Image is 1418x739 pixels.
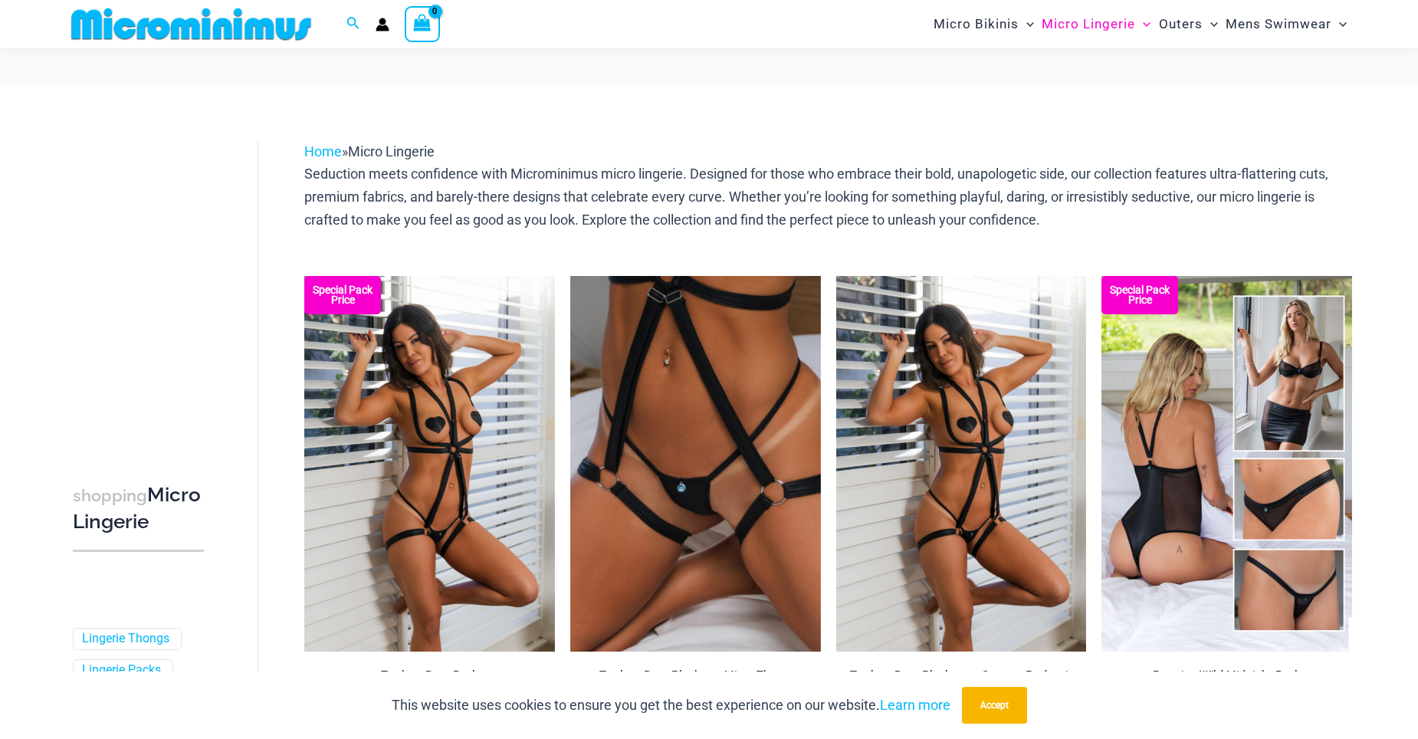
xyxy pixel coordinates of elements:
[346,15,360,34] a: Search icon link
[1101,276,1352,652] img: All Styles (1)
[304,276,555,652] a: Truth or Dare Black 1905 Bodysuit 611 Micro 07 Truth or Dare Black 1905 Bodysuit 611 Micro 06Trut...
[1101,276,1352,652] a: All Styles (1) Running Wild Midnight 1052 Top 6512 Bottom 04Running Wild Midnight 1052 Top 6512 B...
[392,694,950,717] p: This website uses cookies to ensure you get the best experience on our website.
[1019,5,1034,44] span: Menu Toggle
[934,5,1019,44] span: Micro Bikinis
[927,2,1353,46] nav: Site Navigation
[73,486,147,505] span: shopping
[304,668,555,683] h2: Truth or Dare Pack
[1155,5,1222,44] a: OutersMenu ToggleMenu Toggle
[836,276,1087,652] img: Truth or Dare Black 1905 Bodysuit 611 Micro 07
[348,143,435,159] span: Micro Lingerie
[82,631,169,647] a: Lingerie Thongs
[65,7,317,41] img: MM SHOP LOGO FLAT
[82,662,161,678] a: Lingerie Packs
[73,482,204,535] h3: Micro Lingerie
[304,276,555,652] img: Truth or Dare Black 1905 Bodysuit 611 Micro 07
[1042,5,1135,44] span: Micro Lingerie
[1135,5,1150,44] span: Menu Toggle
[836,668,1087,683] h2: Truth or Dare Black 1905 Strappy Bodysuit
[405,6,440,41] a: View Shopping Cart, empty
[570,668,821,683] h2: Truth or Dare Black 611 Micro Thong
[1101,285,1178,305] b: Special Pack Price
[304,143,435,159] span: »
[962,687,1027,724] button: Accept
[304,285,381,305] b: Special Pack Price
[1038,5,1154,44] a: Micro LingerieMenu ToggleMenu Toggle
[1203,5,1218,44] span: Menu Toggle
[73,128,211,435] iframe: TrustedSite Certified
[1101,668,1352,683] h2: Running Wild Midnight Pack
[570,276,821,652] img: Truth or Dare Black Micro 02
[1331,5,1347,44] span: Menu Toggle
[304,143,342,159] a: Home
[1159,5,1203,44] span: Outers
[1222,5,1351,44] a: Mens SwimwearMenu ToggleMenu Toggle
[930,5,1038,44] a: Micro BikinisMenu ToggleMenu Toggle
[570,668,821,688] a: Truth or Dare Black 611 Micro Thong
[880,697,950,713] a: Learn more
[570,276,821,652] a: Truth or Dare Black Micro 02Truth or Dare Black 1905 Bodysuit 611 Micro 12Truth or Dare Black 190...
[304,163,1352,231] p: Seduction meets confidence with Microminimus micro lingerie. Designed for those who embrace their...
[836,276,1087,652] a: Truth or Dare Black 1905 Bodysuit 611 Micro 07Truth or Dare Black 1905 Bodysuit 611 Micro 05Truth...
[304,668,555,688] a: Truth or Dare Pack
[1226,5,1331,44] span: Mens Swimwear
[376,18,389,31] a: Account icon link
[836,668,1087,688] a: Truth or Dare Black 1905 Strappy Bodysuit
[1101,668,1352,688] a: Running Wild Midnight Pack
